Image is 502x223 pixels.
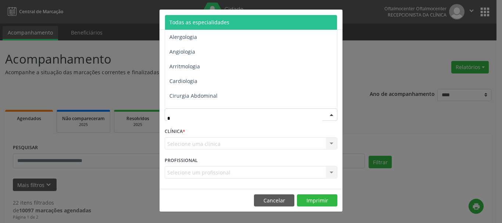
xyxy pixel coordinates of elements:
[254,194,294,207] button: Cancelar
[165,155,198,166] label: PROFISSIONAL
[165,15,249,24] h5: Relatório de agendamentos
[169,63,200,70] span: Arritmologia
[169,107,234,114] span: Cirurgia Cabeça e Pescoço
[328,10,343,28] button: Close
[297,194,337,207] button: Imprimir
[169,19,229,26] span: Todas as especialidades
[169,92,218,99] span: Cirurgia Abdominal
[169,48,195,55] span: Angiologia
[169,78,197,84] span: Cardiologia
[165,126,185,137] label: CLÍNICA
[169,33,197,40] span: Alergologia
